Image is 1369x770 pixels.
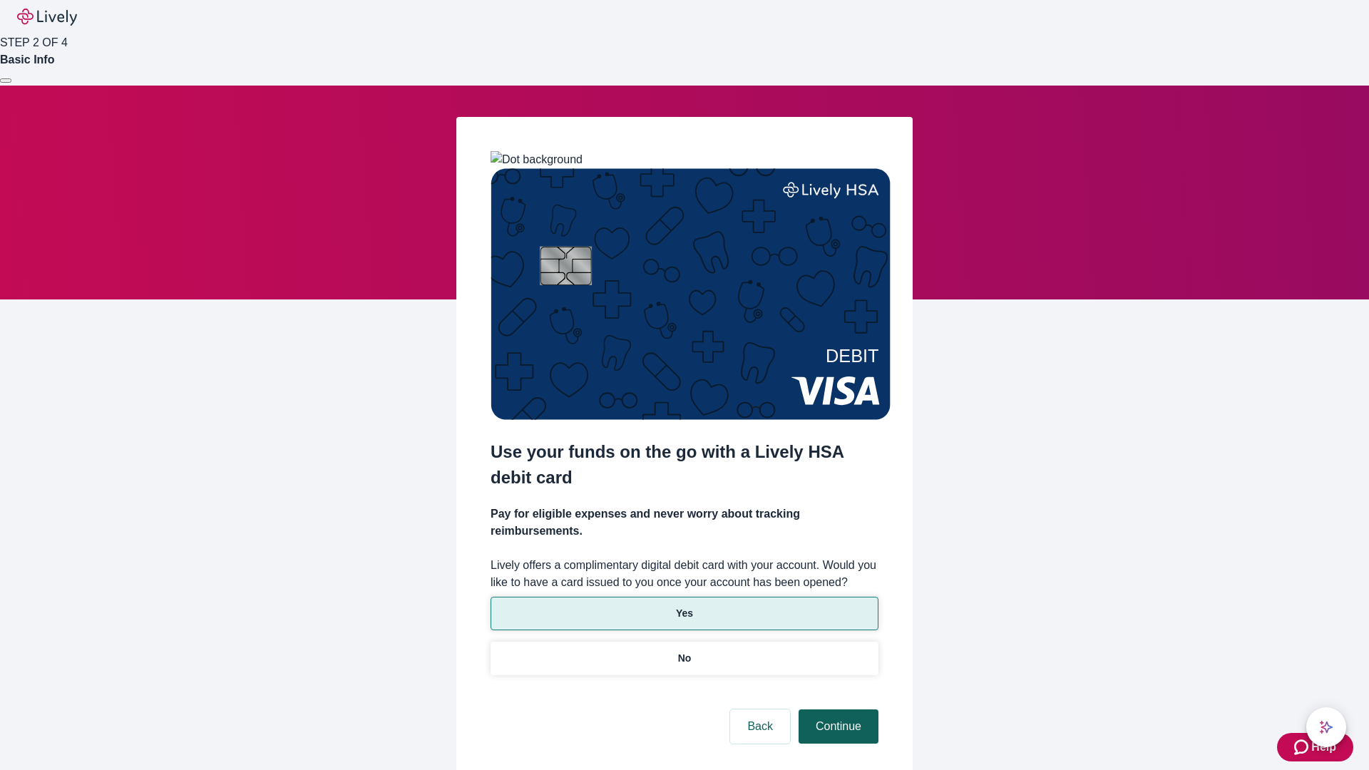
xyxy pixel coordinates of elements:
label: Lively offers a complimentary digital debit card with your account. Would you like to have a card... [491,557,878,591]
button: Continue [799,709,878,744]
button: chat [1306,707,1346,747]
svg: Zendesk support icon [1294,739,1311,756]
img: Lively [17,9,77,26]
p: No [678,651,692,666]
img: Dot background [491,151,583,168]
button: Zendesk support iconHelp [1277,733,1353,761]
button: Yes [491,597,878,630]
span: Help [1311,739,1336,756]
h4: Pay for eligible expenses and never worry about tracking reimbursements. [491,505,878,540]
button: Back [730,709,790,744]
button: No [491,642,878,675]
img: Debit card [491,168,891,420]
svg: Lively AI Assistant [1319,720,1333,734]
p: Yes [676,606,693,621]
h2: Use your funds on the go with a Lively HSA debit card [491,439,878,491]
